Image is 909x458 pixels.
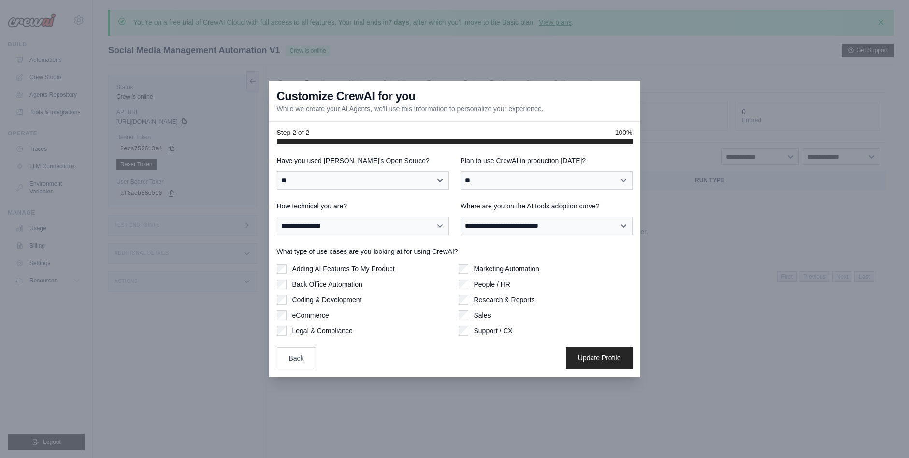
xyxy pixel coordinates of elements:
[566,347,633,369] button: Update Profile
[292,310,329,320] label: eCommerce
[292,326,353,336] label: Legal & Compliance
[277,247,633,256] label: What type of use cases are you looking at for using CrewAI?
[474,280,510,289] label: People / HR
[277,201,449,211] label: How technical you are?
[474,295,535,305] label: Research & Reports
[277,128,310,137] span: Step 2 of 2
[474,326,513,336] label: Support / CX
[292,264,395,274] label: Adding AI Features To My Product
[461,201,633,211] label: Where are you on the AI tools adoption curve?
[277,104,544,114] p: While we create your AI Agents, we'll use this information to personalize your experience.
[292,280,362,289] label: Back Office Automation
[277,89,416,104] h3: Customize CrewAI for you
[861,412,909,458] div: أداة الدردشة
[474,310,491,320] label: Sales
[474,264,539,274] label: Marketing Automation
[277,347,316,369] button: Back
[461,156,633,165] label: Plan to use CrewAI in production [DATE]?
[861,412,909,458] iframe: Chat Widget
[615,128,633,137] span: 100%
[277,156,449,165] label: Have you used [PERSON_NAME]'s Open Source?
[292,295,362,305] label: Coding & Development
